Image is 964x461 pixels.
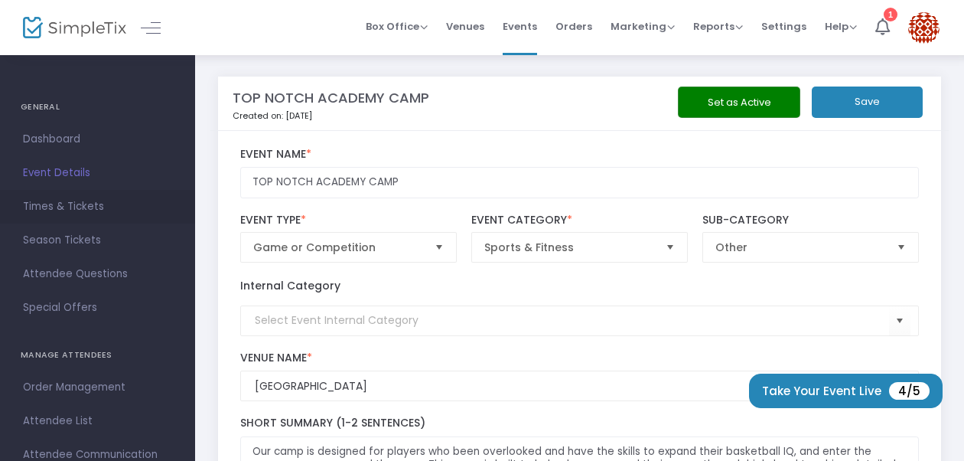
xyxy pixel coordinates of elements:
label: Event Name [240,148,920,162]
span: Orders [555,7,592,46]
span: Reports [693,19,743,34]
span: Times & Tickets [23,197,172,217]
button: Save [812,87,923,118]
span: Order Management [23,378,172,397]
h4: MANAGE ATTENDEES [21,340,174,371]
label: Sub-Category [702,214,919,227]
label: Internal Category [240,278,340,294]
label: Venue Name [240,351,920,365]
label: Event Category [471,214,688,227]
span: Marketing [611,19,675,34]
h4: GENERAL [21,92,174,123]
span: Help [825,19,857,34]
span: Venues [446,7,484,46]
input: Select Event Internal Category [255,312,890,329]
m-panel-title: TOP NOTCH ACADEMY CAMP [233,87,429,108]
input: Select Venue [255,378,871,394]
span: Attendee List [23,411,172,431]
label: Event Type [240,214,457,227]
span: Sports & Fitness [484,240,653,255]
button: Select [428,233,450,262]
span: Other [715,240,884,255]
span: Short Summary (1-2 Sentences) [240,415,425,430]
span: Settings [761,7,806,46]
span: 4/5 [889,382,930,400]
button: Take Your Event Live4/5 [749,374,943,408]
button: Select [891,233,912,262]
button: Set as Active [678,87,800,118]
button: Select [889,305,910,336]
span: Event Details [23,163,172,183]
span: Special Offers [23,298,172,318]
button: Select [659,233,681,262]
span: Events [503,7,537,46]
div: 1 [884,8,897,21]
input: Enter Event Name [240,167,920,198]
span: Game or Competition [253,240,422,255]
p: Created on: [DATE] [233,110,695,123]
span: Season Tickets [23,230,172,250]
span: Attendee Questions [23,264,172,284]
span: Box Office [366,19,428,34]
span: Dashboard [23,129,172,149]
